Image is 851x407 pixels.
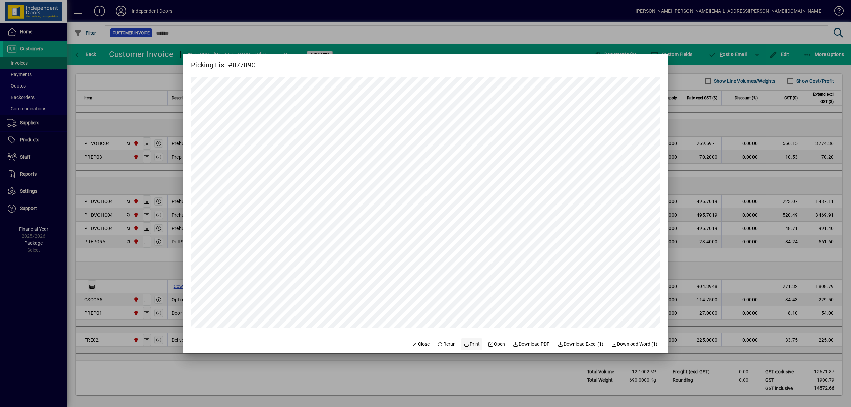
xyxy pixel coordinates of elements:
button: Download Excel (1) [555,338,606,350]
button: Close [409,338,432,350]
span: Close [412,341,430,348]
span: Open [488,341,505,348]
span: Download Word (1) [611,341,658,348]
a: Open [485,338,508,350]
span: Print [464,341,480,348]
span: Rerun [438,341,456,348]
button: Print [461,338,482,350]
h2: Picking List #87789C [183,54,264,70]
button: Download Word (1) [609,338,660,350]
span: Download PDF [513,341,550,348]
span: Download Excel (1) [558,341,603,348]
a: Download PDF [510,338,552,350]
